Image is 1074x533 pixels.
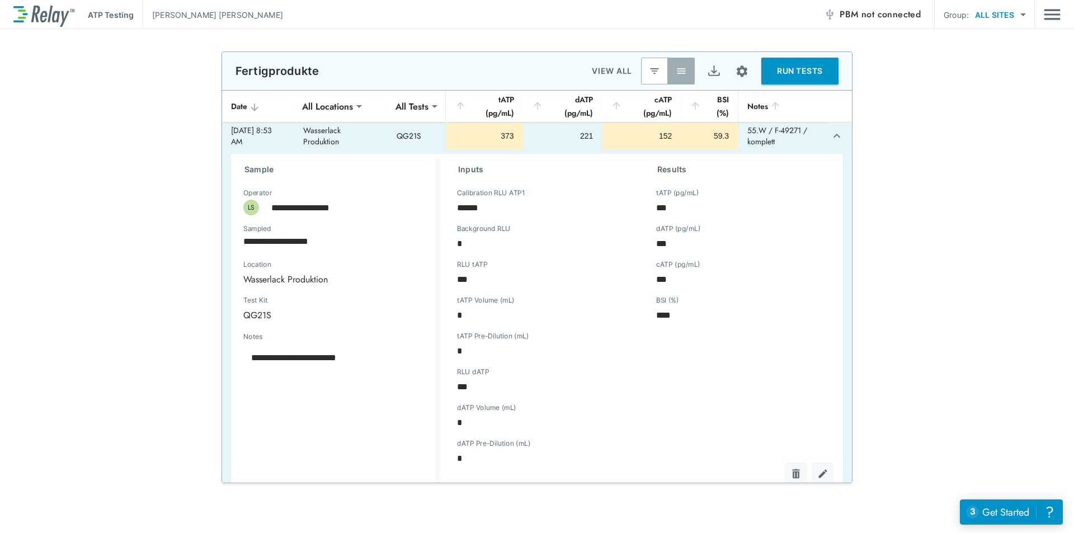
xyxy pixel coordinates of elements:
[88,9,134,21] p: ATP Testing
[657,163,830,176] h3: Results
[458,163,630,176] h3: Inputs
[243,225,271,233] label: Sampled
[455,130,514,141] div: 373
[222,91,294,122] th: Date
[611,93,672,120] div: cATP (pg/mL)
[235,304,348,326] div: QG21S
[457,332,529,340] label: tATP Pre-Dilution (mL)
[790,468,802,479] img: Delete
[812,463,834,485] button: Edit test
[243,296,328,304] label: Test Kit
[457,189,525,197] label: Calibration RLU ATP1
[532,93,593,120] div: dATP (pg/mL)
[457,296,515,304] label: tATP Volume (mL)
[231,125,285,147] div: [DATE] 8:53 AM
[235,230,417,252] input: Choose date, selected date is Sep 2, 2025
[294,122,388,149] td: Wasserlack Produktion
[944,9,969,21] p: Group:
[960,499,1063,525] iframe: Resource center
[243,261,385,268] label: Location
[827,126,846,145] button: expand row
[457,440,530,447] label: dATP Pre-Dilution (mL)
[457,368,489,376] label: RLU dATP
[690,93,729,120] div: BSI (%)
[592,64,632,78] p: VIEW ALL
[649,65,660,77] img: Latest
[457,261,487,268] label: RLU tATP
[533,130,593,141] div: 221
[690,130,729,141] div: 59.3
[735,64,749,78] img: Settings Icon
[707,64,721,78] img: Export Icon
[152,9,283,21] p: [PERSON_NAME] [PERSON_NAME]
[222,91,852,531] table: sticky table
[457,404,516,412] label: dATP Volume (mL)
[824,9,835,20] img: Offline Icon
[1044,4,1061,25] button: Main menu
[656,189,699,197] label: tATP (pg/mL)
[840,7,921,22] span: PBM
[244,163,436,176] h3: Sample
[747,100,818,113] div: Notes
[1044,4,1061,25] img: Drawer Icon
[676,65,687,77] img: View All
[457,225,510,233] label: Background RLU
[243,189,272,197] label: Operator
[235,268,425,290] div: Wasserlack Produktion
[817,468,828,479] img: Edit test
[819,3,925,26] button: PBM not connected
[455,93,514,120] div: tATP (pg/mL)
[727,56,757,86] button: Site setup
[13,3,74,27] img: LuminUltra Relay
[785,463,807,485] button: Delete
[700,58,727,84] button: Export
[861,8,921,21] span: not connected
[388,95,436,117] div: All Tests
[294,95,361,117] div: All Locations
[388,122,446,149] td: QG21S
[761,58,839,84] button: RUN TESTS
[243,200,259,215] div: LS
[235,64,319,78] p: Fertigprodukte
[656,296,679,304] label: BSI (%)
[243,333,262,341] label: Notes
[656,225,701,233] label: dATP (pg/mL)
[738,122,827,149] td: 55.W / F-49271 / komplett
[611,130,672,141] div: 152
[656,261,700,268] label: cATP (pg/mL)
